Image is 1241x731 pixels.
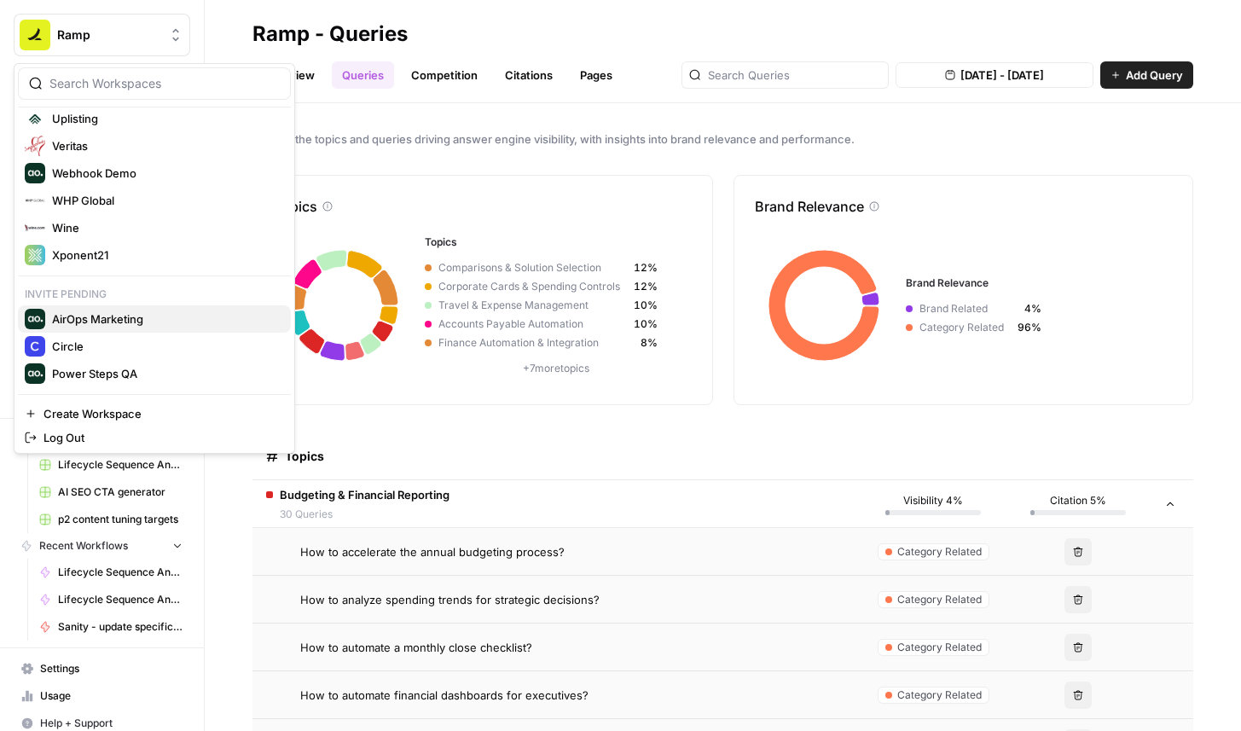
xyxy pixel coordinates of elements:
[52,165,277,182] span: Webhook Demo
[252,20,408,48] div: Ramp - Queries
[495,61,563,89] a: Citations
[32,586,190,613] a: Lifecycle Sequence Analysis
[401,61,488,89] a: Competition
[52,219,277,236] span: Wine
[43,405,277,422] span: Create Workspace
[1126,67,1183,84] span: Add Query
[52,310,277,328] span: AirOps Marketing
[25,163,45,183] img: Webhook Demo Logo
[634,298,658,313] span: 10%
[32,559,190,586] a: Lifecycle Sequence Analysis - WoW Comparison
[280,486,449,503] span: Budgeting & Financial Reporting
[300,543,565,560] span: How to accelerate the annual budgeting process?
[432,260,634,276] span: Comparisons & Solution Selection
[425,361,687,376] p: + 7 more topics
[300,687,589,704] span: How to automate financial dashboards for executives?
[49,75,280,92] input: Search Workspaces
[913,301,1018,316] span: Brand Related
[906,276,1169,291] h3: Brand Relevance
[1050,493,1106,508] span: Citation 5%
[25,363,45,384] img: Power Steps QA Logo
[25,336,45,357] img: Circle Logo
[634,335,658,351] span: 8%
[25,218,45,238] img: Wine Logo
[52,110,277,127] span: Uplisting
[57,26,160,44] span: Ramp
[58,592,183,607] span: Lifecycle Sequence Analysis
[52,192,277,209] span: WHP Global
[32,479,190,506] a: AI SEO CTA generator
[570,61,623,89] a: Pages
[897,592,982,607] span: Category Related
[18,426,291,450] a: Log Out
[634,316,658,332] span: 10%
[300,591,600,608] span: How to analyze spending trends for strategic decisions?
[52,365,277,382] span: Power Steps QA
[18,402,291,426] a: Create Workspace
[32,613,190,641] a: Sanity - update specific field
[252,61,325,89] a: Overview
[1100,61,1193,89] button: Add Query
[14,655,190,682] a: Settings
[52,338,277,355] span: Circle
[25,245,45,265] img: Xponent21 Logo
[903,493,963,508] span: Visibility 4%
[280,507,449,522] span: 30 Queries
[896,62,1093,88] button: [DATE] - [DATE]
[432,279,634,294] span: Corporate Cards & Spending Controls
[14,63,295,454] div: Workspace: Ramp
[58,512,183,527] span: p2 content tuning targets
[897,687,982,703] span: Category Related
[332,61,394,89] a: Queries
[252,131,1193,148] span: Explore the topics and queries driving answer engine visibility, with insights into brand relevan...
[1018,301,1041,316] span: 4%
[425,235,687,250] h3: Topics
[43,429,277,446] span: Log Out
[52,247,277,264] span: Xponent21
[40,716,183,731] span: Help + Support
[432,298,634,313] span: Travel & Expense Management
[634,260,658,276] span: 12%
[32,506,190,533] a: p2 content tuning targets
[634,279,658,294] span: 12%
[25,190,45,211] img: WHP Global Logo
[1018,320,1041,335] span: 96%
[960,67,1044,84] span: [DATE] - [DATE]
[25,136,45,156] img: Veritas Logo
[40,688,183,704] span: Usage
[897,544,982,560] span: Category Related
[708,67,881,84] input: Search Queries
[58,619,183,635] span: Sanity - update specific field
[58,457,183,473] span: Lifecycle Sequence Analysis
[14,682,190,710] a: Usage
[14,14,190,56] button: Workspace: Ramp
[14,533,190,559] button: Recent Workflows
[432,335,634,351] span: Finance Automation & Integration
[300,639,532,656] span: How to automate a monthly close checklist?
[40,661,183,676] span: Settings
[52,137,277,154] span: Veritas
[897,640,982,655] span: Category Related
[32,451,190,479] a: Lifecycle Sequence Analysis
[39,538,128,554] span: Recent Workflows
[20,20,50,50] img: Ramp Logo
[913,320,1018,335] span: Category Related
[25,309,45,329] img: AirOps Marketing Logo
[25,108,45,129] img: Uplisting Logo
[274,196,317,217] p: Topics
[18,283,291,305] p: Invite pending
[755,196,864,217] p: Brand Relevance
[432,316,634,332] span: Accounts Payable Automation
[58,484,183,500] span: AI SEO CTA generator
[58,565,183,580] span: Lifecycle Sequence Analysis - WoW Comparison
[285,448,324,465] span: Topics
